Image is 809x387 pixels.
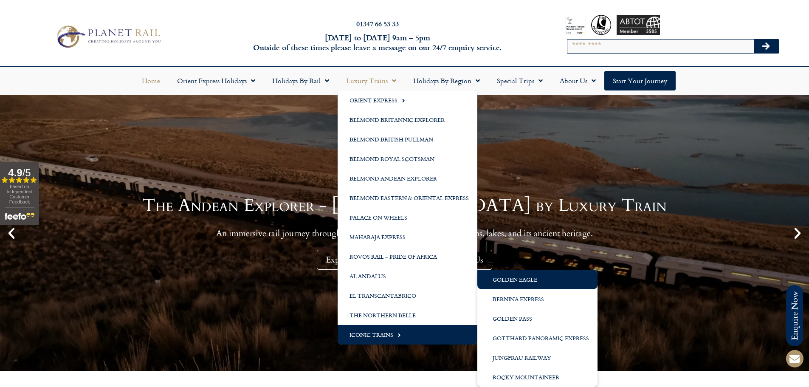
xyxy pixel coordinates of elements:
[338,227,477,247] a: Maharaja Express
[338,90,477,110] a: Orient Express
[338,286,477,305] a: El Transcantabrico
[338,208,477,227] a: Palace on Wheels
[338,325,477,345] a: Iconic Trains
[317,250,492,270] a: Explore [GEOGRAPHIC_DATA] With Us
[338,90,477,345] ul: Luxury Trains
[338,266,477,286] a: Al Andalus
[754,40,778,53] button: Search
[477,309,598,328] a: Golden Pass
[338,169,477,188] a: Belmond Andean Explorer
[133,71,169,90] a: Home
[218,33,537,53] h6: [DATE] to [DATE] 9am – 5pm Outside of these times please leave a message on our 24/7 enquiry serv...
[477,270,598,387] ul: Iconic Trains
[477,270,598,289] a: Golden Eagle
[477,289,598,309] a: Bernina Express
[604,71,676,90] a: Start your Journey
[52,23,163,50] img: Planet Rail Train Holidays Logo
[477,348,598,367] a: Jungfrau Railway
[488,71,551,90] a: Special Trips
[356,19,399,28] a: 01347 66 53 33
[142,228,667,239] p: An immersive rail journey through [GEOGRAPHIC_DATA]’s mountains, lakes, and its ancient heritage.
[551,71,604,90] a: About Us
[405,71,488,90] a: Holidays by Region
[338,149,477,169] a: Belmond Royal Scotsman
[338,247,477,266] a: Rovos Rail – Pride of Africa
[477,367,598,387] a: Rocky Mountaineer
[264,71,338,90] a: Holidays by Rail
[338,305,477,325] a: The Northern Belle
[338,110,477,130] a: Belmond Britannic Explorer
[4,226,19,240] div: Previous slide
[169,71,264,90] a: Orient Express Holidays
[790,226,805,240] div: Next slide
[4,71,805,90] nav: Menu
[338,71,405,90] a: Luxury Trains
[477,328,598,348] a: Gotthard Panoramic Express
[338,130,477,149] a: Belmond British Pullman
[338,188,477,208] a: Belmond Eastern & Oriental Express
[142,197,667,215] h1: The Andean Explorer - [GEOGRAPHIC_DATA] by Luxury Train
